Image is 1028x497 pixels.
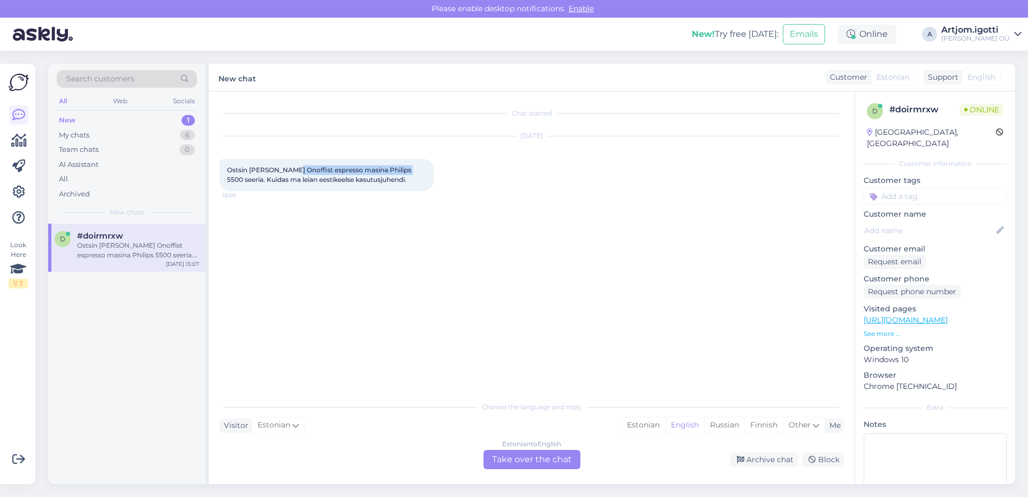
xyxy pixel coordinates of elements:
span: 15:07 [223,192,263,200]
label: New chat [218,70,256,85]
div: Support [924,72,958,83]
span: Ostsin [PERSON_NAME] Onoffist espresso masina Philips 5500 seeria. Kuidas ma leian eestikeelse ka... [227,166,413,183]
p: Browser [864,370,1007,381]
a: [URL][DOMAIN_NAME] [864,315,948,325]
span: d [60,235,65,243]
div: Estonian [622,417,665,433]
div: My chats [59,130,89,141]
div: Socials [171,94,197,108]
div: 0 [179,144,195,155]
div: 6 [180,130,195,141]
span: d [872,107,878,115]
div: Ostsin [PERSON_NAME] Onoffist espresso masina Philips 5500 seeria. Kuidas ma leian eestikeelse ka... [77,241,199,260]
img: Askly Logo [9,72,29,93]
input: Add a tag [864,188,1007,204]
div: Archived [59,189,90,200]
div: Look Here [9,240,28,288]
span: #doirmrxw [77,231,123,241]
p: Notes [864,419,1007,430]
div: Web [111,94,130,108]
div: English [665,417,704,433]
div: A [922,27,937,42]
span: Online [960,104,1003,116]
div: Estonian to English [502,439,561,449]
div: Block [802,453,844,467]
p: See more ... [864,329,1007,339]
a: Artjom.igotti[PERSON_NAME] OÜ [941,26,1022,43]
span: Estonian [258,419,290,431]
span: Other [789,420,811,430]
div: Artjom.igotti [941,26,1010,34]
div: Request email [864,255,926,269]
p: Chrome [TECHNICAL_ID] [864,381,1007,392]
div: 1 [182,115,195,126]
span: Search customers [66,73,134,85]
div: AI Assistant [59,159,99,170]
div: Archive chat [730,453,798,467]
p: Visited pages [864,303,1007,315]
div: Online [838,25,896,44]
input: Add name [864,225,994,236]
div: Customer [826,72,867,83]
p: Customer phone [864,273,1007,285]
div: Request phone number [864,285,961,299]
div: Choose the language and reply [220,402,844,412]
div: Chat started [220,109,844,118]
b: New! [692,29,715,39]
p: Customer tags [864,175,1007,186]
div: Customer information [864,159,1007,169]
button: Emails [783,24,825,44]
div: Extra [864,403,1007,412]
p: Customer email [864,243,1007,255]
div: [GEOGRAPHIC_DATA], [GEOGRAPHIC_DATA] [867,127,996,149]
div: # doirmrxw [889,103,960,116]
div: New [59,115,75,126]
div: 1 / 3 [9,279,28,288]
div: [PERSON_NAME] OÜ [941,34,1010,43]
div: Visitor [220,420,248,431]
p: Customer name [864,209,1007,220]
div: [DATE] 15:07 [166,260,199,268]
div: Me [825,420,841,431]
span: New chats [110,208,144,217]
div: Take over the chat [483,450,580,469]
div: [DATE] [220,131,844,141]
span: English [967,72,995,83]
div: Russian [704,417,744,433]
div: All [59,174,68,185]
p: Operating system [864,343,1007,354]
div: All [57,94,69,108]
span: Enable [565,4,597,13]
span: Estonian [876,72,909,83]
div: Team chats [59,144,99,155]
p: Windows 10 [864,354,1007,365]
div: Try free [DATE]: [692,28,778,41]
div: Finnish [744,417,783,433]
